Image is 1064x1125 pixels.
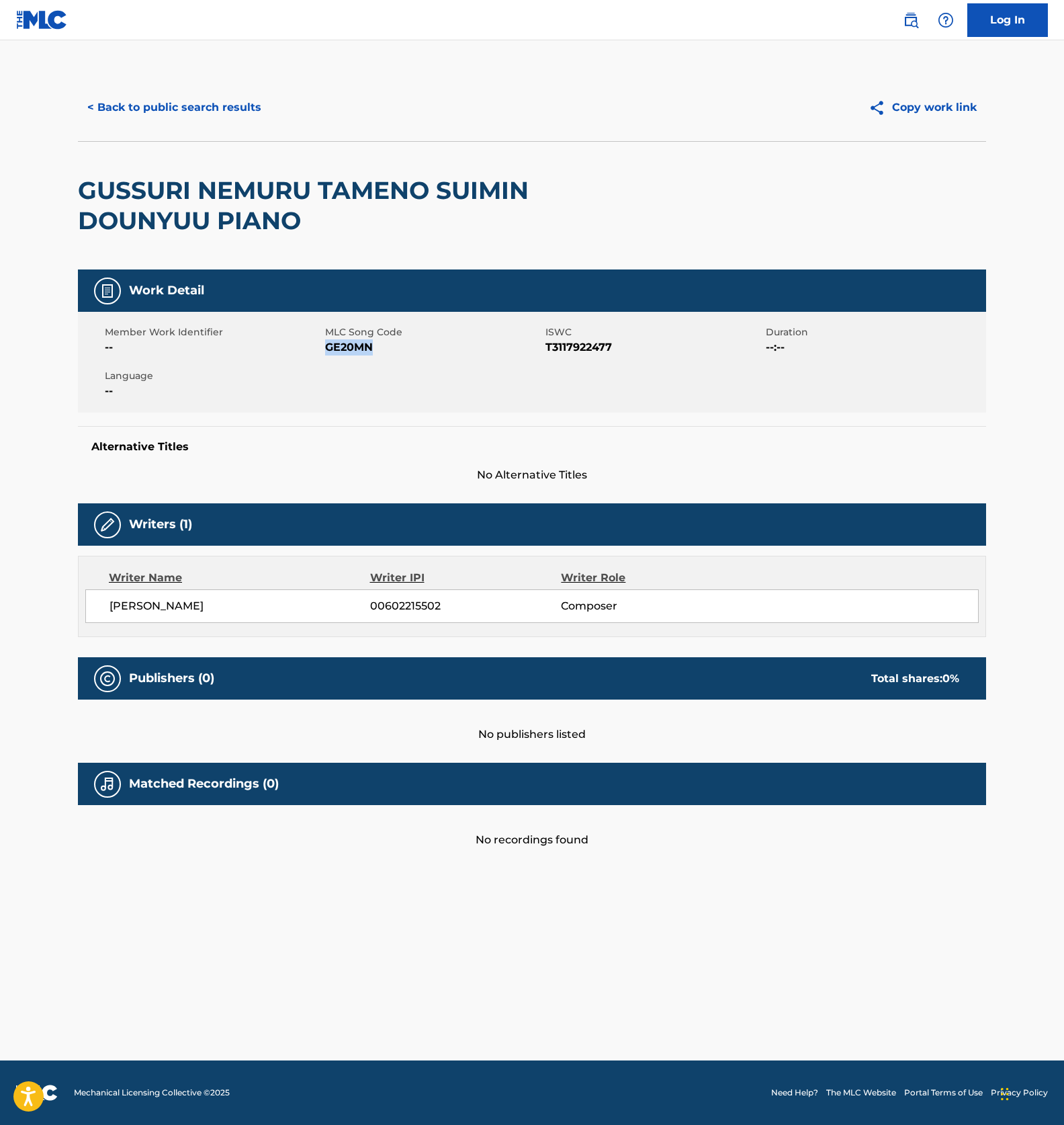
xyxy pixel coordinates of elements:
div: No publishers listed [78,700,986,743]
div: Total shares: [871,671,959,687]
div: No recordings found [78,805,986,848]
a: Need Help? [771,1087,818,1099]
button: Copy work link [859,91,986,124]
div: Drag [1001,1074,1009,1114]
img: MLC Logo [16,10,68,30]
a: Log In [967,3,1048,37]
span: MLC Song Code [325,325,542,339]
span: -- [105,383,322,399]
img: logo [16,1085,58,1101]
img: Matched Recordings [99,776,116,792]
span: Duration [766,325,983,339]
div: Writer Name [109,570,370,586]
img: help [938,12,954,28]
span: Mechanical Licensing Collective © 2025 [74,1087,230,1099]
a: Portal Terms of Use [904,1087,983,1099]
iframe: Chat Widget [997,1060,1064,1125]
span: Language [105,369,322,383]
a: Public Search [897,7,924,34]
h5: Writers (1) [129,517,192,532]
div: Writer Role [561,570,735,586]
span: ISWC [545,325,762,339]
img: search [903,12,919,28]
img: Copy work link [869,99,892,116]
span: 00602215502 [370,598,561,614]
span: [PERSON_NAME] [109,598,370,614]
button: < Back to public search results [78,91,271,124]
a: Privacy Policy [991,1087,1048,1099]
img: Work Detail [99,283,116,299]
span: Member Work Identifier [105,325,322,339]
span: 0 % [942,672,959,685]
span: GE20MN [325,339,542,356]
span: T3117922477 [545,339,762,356]
img: Publishers [99,671,116,687]
span: -- [105,339,322,356]
span: Composer [561,598,735,614]
a: The MLC Website [826,1087,896,1099]
h5: Work Detail [129,283,204,298]
h5: Alternative Titles [91,440,973,454]
img: Writers [99,517,116,533]
h5: Matched Recordings (0) [129,776,279,792]
h5: Publishers (0) [129,671,214,686]
span: No Alternative Titles [78,467,986,483]
span: --:-- [766,339,983,356]
div: Writer IPI [370,570,562,586]
h2: GUSSURI NEMURU TAMENO SUIMIN DOUNYUU PIANO [78,175,623,236]
div: Help [932,7,959,34]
